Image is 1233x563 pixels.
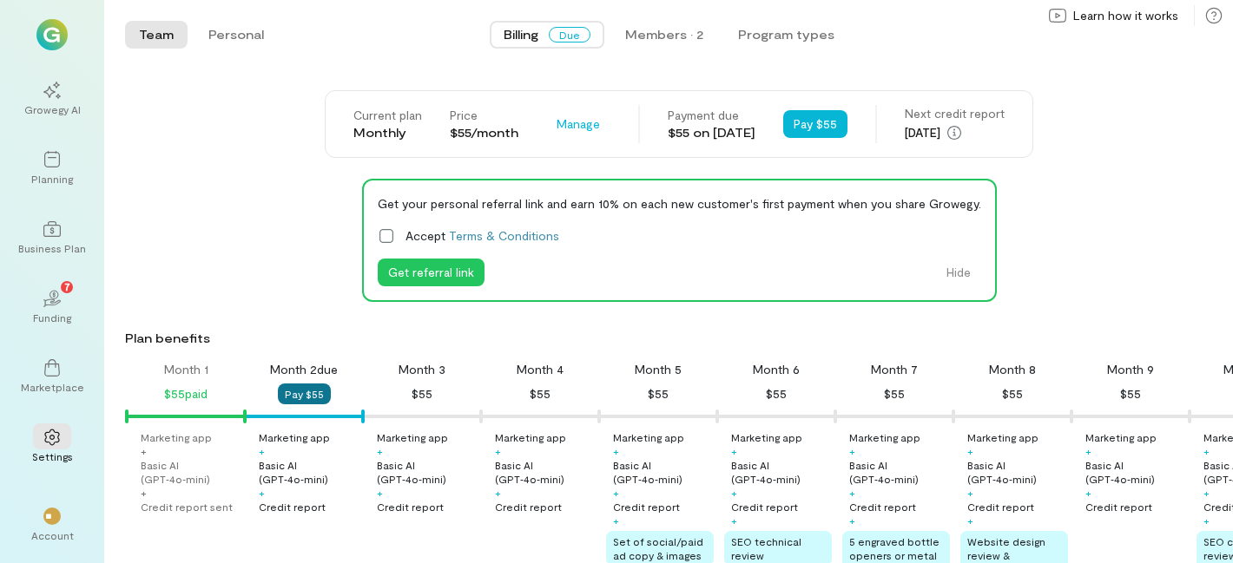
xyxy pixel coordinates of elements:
[635,361,682,378] div: Month 5
[936,259,981,286] button: Hide
[31,528,74,542] div: Account
[905,122,1005,143] div: [DATE]
[353,124,422,141] div: Monthly
[1107,361,1154,378] div: Month 9
[557,115,600,133] span: Manage
[21,68,83,130] a: Growegy AI
[141,430,212,444] div: Marketing app
[377,486,383,500] div: +
[259,430,330,444] div: Marketing app
[611,21,717,49] button: Members · 2
[278,383,331,404] button: Pay $55
[495,486,501,500] div: +
[64,278,70,294] span: 7
[967,430,1038,444] div: Marketing app
[1085,458,1186,486] div: Basic AI (GPT‑4o‑mini)
[549,27,590,43] span: Due
[21,380,84,394] div: Marketplace
[731,458,832,486] div: Basic AI (GPT‑4o‑mini)
[1002,383,1023,404] div: $55
[449,228,559,243] a: Terms & Conditions
[259,486,265,500] div: +
[989,361,1036,378] div: Month 8
[613,458,714,486] div: Basic AI (GPT‑4o‑mini)
[21,345,83,408] a: Marketplace
[530,383,551,404] div: $55
[21,137,83,200] a: Planning
[766,383,787,404] div: $55
[141,444,147,458] div: +
[141,486,147,500] div: +
[259,500,326,514] div: Credit report
[1085,500,1152,514] div: Credit report
[849,458,950,486] div: Basic AI (GPT‑4o‑mini)
[490,21,604,49] button: BillingDue
[905,105,1005,122] div: Next credit report
[783,110,847,138] button: Pay $55
[1203,444,1210,458] div: +
[731,500,798,514] div: Credit report
[849,514,855,527] div: +
[377,444,383,458] div: +
[1203,514,1210,527] div: +
[753,361,800,378] div: Month 6
[849,444,855,458] div: +
[731,430,802,444] div: Marketing app
[353,107,422,124] div: Current plan
[668,107,755,124] div: Payment due
[849,430,920,444] div: Marketing app
[399,361,445,378] div: Month 3
[406,226,559,245] span: Accept
[849,486,855,500] div: +
[1073,7,1178,24] span: Learn how it works
[377,458,478,486] div: Basic AI (GPT‑4o‑mini)
[21,206,83,269] a: Business Plan
[141,458,241,486] div: Basic AI (GPT‑4o‑mini)
[613,430,684,444] div: Marketing app
[967,514,973,527] div: +
[495,500,562,514] div: Credit report
[546,110,610,138] button: Manage
[1085,430,1157,444] div: Marketing app
[1085,486,1091,500] div: +
[731,444,737,458] div: +
[450,124,518,141] div: $55/month
[731,514,737,527] div: +
[195,21,278,49] button: Personal
[884,383,905,404] div: $55
[377,500,444,514] div: Credit report
[495,430,566,444] div: Marketing app
[33,311,71,324] div: Funding
[613,535,703,561] span: Set of social/paid ad copy & images
[504,26,538,43] span: Billing
[613,500,680,514] div: Credit report
[270,361,338,378] div: Month 2 due
[871,361,918,378] div: Month 7
[377,430,448,444] div: Marketing app
[1120,383,1141,404] div: $55
[125,330,1226,347] div: Plan benefits
[259,458,359,486] div: Basic AI (GPT‑4o‑mini)
[967,486,973,500] div: +
[21,415,83,477] a: Settings
[668,124,755,141] div: $55 on [DATE]
[967,500,1034,514] div: Credit report
[18,241,86,255] div: Business Plan
[21,276,83,338] a: Funding
[613,444,619,458] div: +
[724,21,848,49] button: Program types
[412,383,432,404] div: $55
[967,458,1068,486] div: Basic AI (GPT‑4o‑mini)
[495,444,501,458] div: +
[648,383,669,404] div: $55
[24,102,81,116] div: Growegy AI
[849,500,916,514] div: Credit report
[164,361,208,378] div: Month 1
[31,172,73,186] div: Planning
[32,449,73,463] div: Settings
[625,26,703,43] div: Members · 2
[613,514,619,527] div: +
[1085,444,1091,458] div: +
[517,361,564,378] div: Month 4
